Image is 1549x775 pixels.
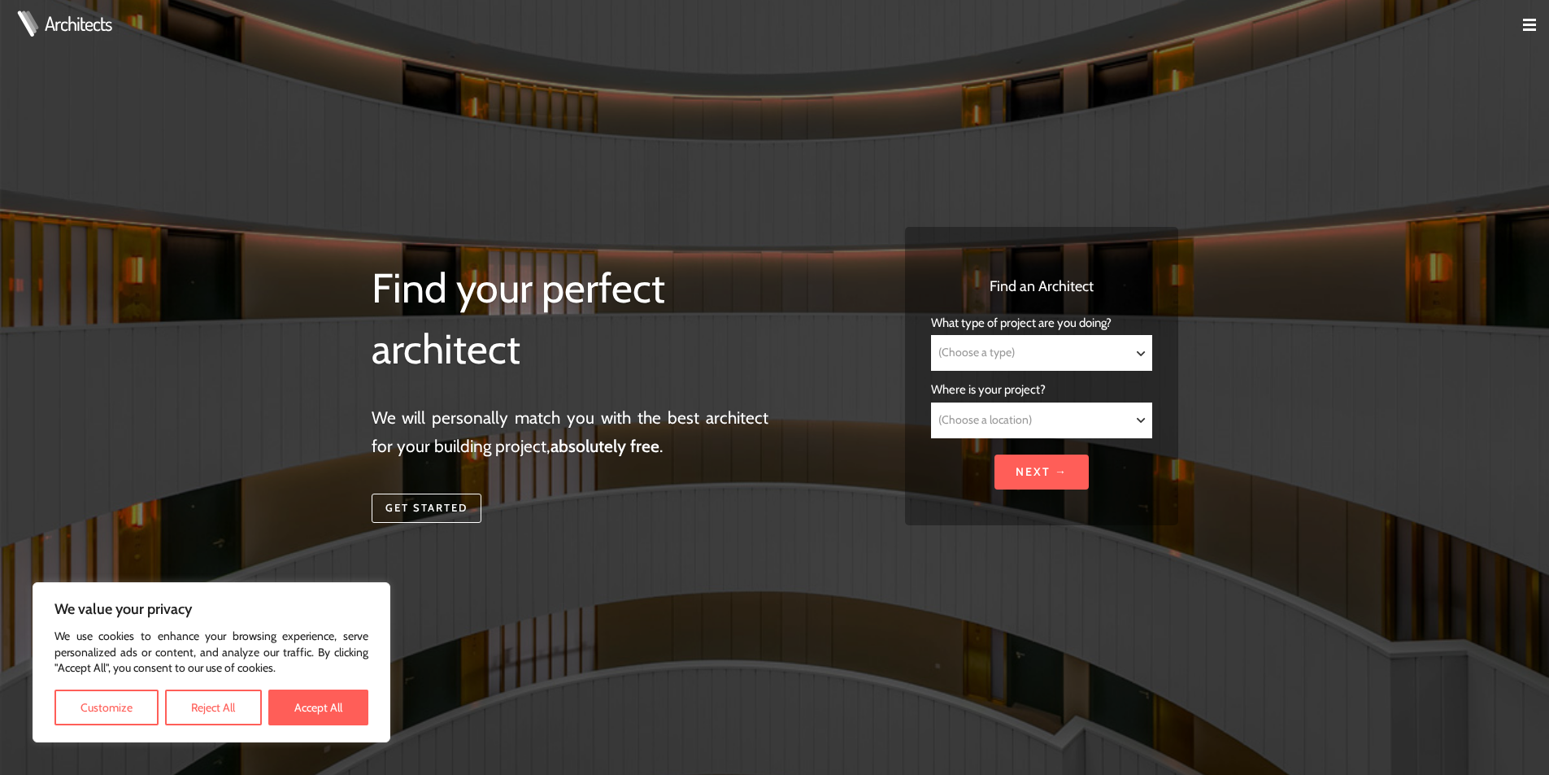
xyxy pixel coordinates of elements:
img: Architects [13,11,42,37]
span: What type of project are you doing? [931,316,1112,330]
p: We use cookies to enhance your browsing experience, serve personalized ads or content, and analyz... [54,629,368,677]
a: Architects [45,14,111,33]
button: Customize [54,690,159,725]
strong: absolutely free [550,436,659,456]
button: Accept All [268,690,368,725]
span: Where is your project? [931,382,1046,397]
p: We will personally match you with the best architect for your building project, . [372,403,769,461]
h3: Find an Architect [931,276,1151,298]
a: Get started [372,494,481,523]
p: We value your privacy [54,599,368,619]
input: Next → [994,455,1089,490]
h1: Find your perfect architect [372,258,769,381]
button: Reject All [165,690,261,725]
